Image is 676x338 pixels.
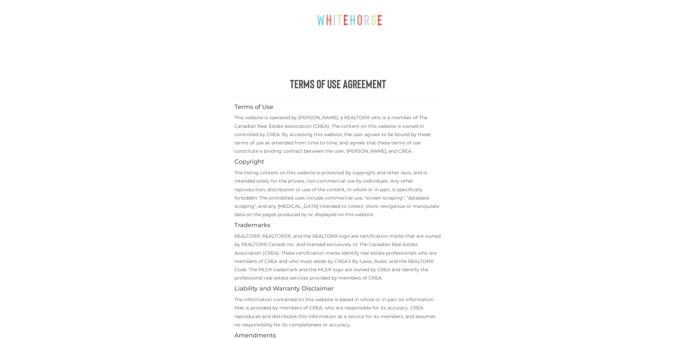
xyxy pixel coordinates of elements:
[155,41,521,54] nav: Menu
[366,41,450,54] a: About [PERSON_NAME]
[179,41,205,54] a: Home
[331,41,358,54] a: Sell
[234,232,442,282] p: REALTOR®, REALTORS®, and the REALTOR® logo are certification marks that are owned by REALTOR® Can...
[234,104,442,111] h4: Terms of Use
[234,114,442,155] p: This website is operated by [PERSON_NAME], a REALTOR® who is a member of The Canadian Real Estate...
[234,77,442,90] h1: Terms of Use Agreement
[234,296,442,329] p: The information contained on this website is based in whole or in part on information that is pro...
[234,286,442,292] h4: Liability and Warranty Disclaimer
[403,5,522,23] a: Call or Text [PERSON_NAME]: [PHONE_NUMBER]
[411,9,514,19] span: Call or Text [PERSON_NAME]: [PHONE_NUMBER]
[458,41,497,54] a: Listings
[214,41,287,54] a: Explore Whitehorse
[295,41,323,54] a: Buy
[234,169,442,219] p: The listing content on this website is protected by copyright and other laws, and is intended sol...
[234,222,442,229] h4: Trademarks
[234,159,442,165] h4: Copyright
